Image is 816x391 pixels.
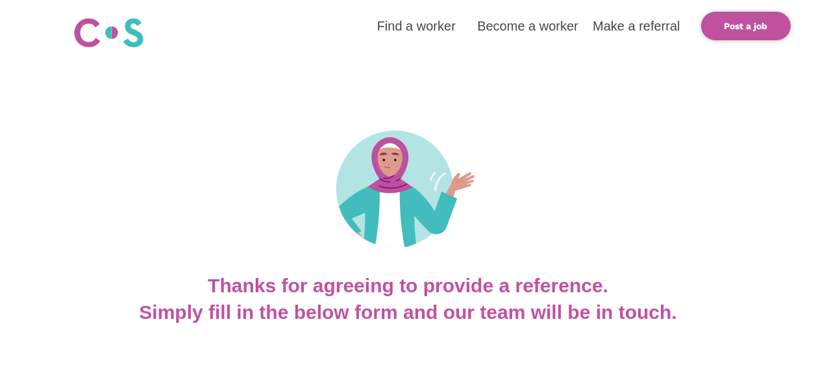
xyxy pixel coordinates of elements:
b: Post a job [724,21,767,31]
a: Find a worker [377,19,456,33]
b: Thanks for agreeing to provide a reference. [208,275,608,296]
b: Simply fill in the below form and our team will be in touch. [139,301,676,323]
a: Post a job [701,12,791,40]
a: Become a worker [477,19,578,33]
a: Make a referral [593,19,680,33]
